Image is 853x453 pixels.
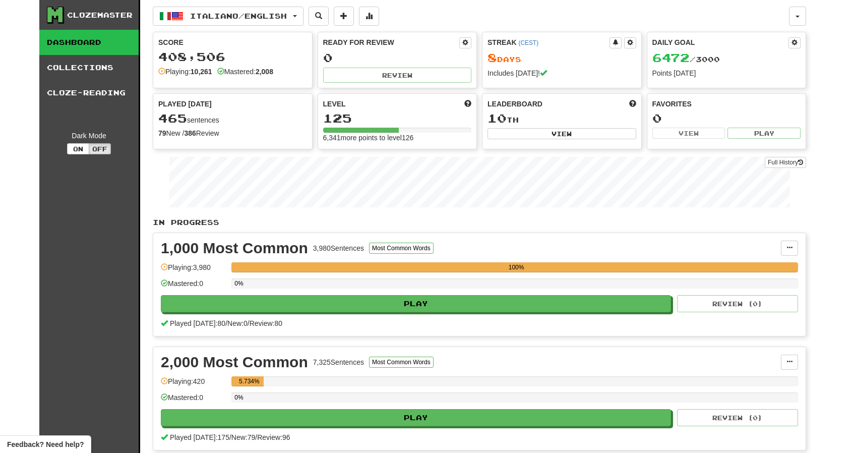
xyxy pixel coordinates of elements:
button: On [67,143,89,154]
div: 0 [323,51,472,64]
span: 10 [488,111,507,125]
strong: 386 [184,129,196,137]
div: Day s [488,51,636,65]
span: Leaderboard [488,99,542,109]
span: Italiano / English [190,12,287,20]
div: 3,980 Sentences [313,243,364,253]
a: Dashboard [39,30,139,55]
span: / [255,433,257,441]
div: 125 [323,112,472,125]
div: Mastered: 0 [161,278,226,295]
span: Review: 96 [257,433,290,441]
button: View [488,128,636,139]
span: Played [DATE] [158,99,212,109]
strong: 10,261 [191,68,212,76]
span: / 3000 [652,55,720,64]
div: 6,341 more points to level 126 [323,133,472,143]
span: Level [323,99,346,109]
div: Playing: 420 [161,376,226,393]
span: Open feedback widget [7,439,84,449]
div: Ready for Review [323,37,460,47]
div: 5.734% [234,376,264,386]
button: Play [161,409,671,426]
span: Played [DATE]: 175 [170,433,229,441]
div: Clozemaster [67,10,133,20]
span: / [229,433,231,441]
div: Dark Mode [47,131,131,141]
button: View [652,128,725,139]
span: New: 79 [231,433,255,441]
div: 100% [234,262,798,272]
div: 0 [652,112,801,125]
div: 1,000 Most Common [161,241,308,256]
div: 7,325 Sentences [313,357,364,367]
div: Points [DATE] [652,68,801,78]
div: Daily Goal [652,37,789,48]
p: In Progress [153,217,806,228]
button: Search sentences [309,7,329,26]
span: New: 0 [227,319,248,327]
div: Playing: 3,980 [161,262,226,279]
span: Score more points to level up [464,99,471,109]
div: Streak [488,37,610,47]
button: Review (0) [677,295,798,312]
button: Play [161,295,671,312]
span: 6472 [652,50,690,65]
div: th [488,112,636,125]
button: Play [727,128,801,139]
div: Favorites [652,99,801,109]
strong: 2,008 [256,68,273,76]
button: Add sentence to collection [334,7,354,26]
div: Playing: [158,67,212,77]
a: Collections [39,55,139,80]
span: / [225,319,227,327]
button: Off [89,143,111,154]
button: Most Common Words [369,243,434,254]
div: Mastered: 0 [161,392,226,409]
button: Italiano/English [153,7,303,26]
button: Review (0) [677,409,798,426]
button: Most Common Words [369,357,434,368]
div: Score [158,37,307,47]
span: / [248,319,250,327]
a: (CEST) [518,39,538,46]
strong: 79 [158,129,166,137]
span: Played [DATE]: 80 [170,319,225,327]
div: Mastered: [217,67,273,77]
button: More stats [359,7,379,26]
a: Cloze-Reading [39,80,139,105]
span: 8 [488,50,497,65]
div: New / Review [158,128,307,138]
div: Includes [DATE]! [488,68,636,78]
div: 408,506 [158,50,307,63]
a: Full History [765,157,806,168]
span: This week in points, UTC [629,99,636,109]
span: 465 [158,111,187,125]
span: Review: 80 [250,319,282,327]
div: 2,000 Most Common [161,355,308,370]
button: Review [323,68,472,83]
div: sentences [158,112,307,125]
